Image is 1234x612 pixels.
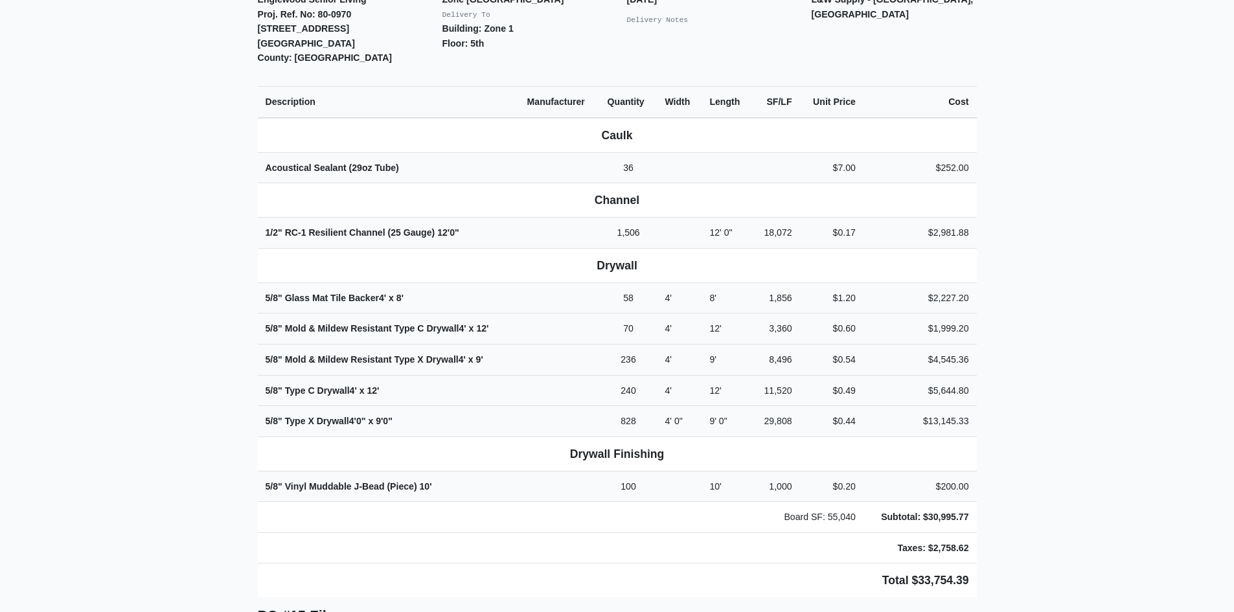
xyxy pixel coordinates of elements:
[595,194,639,207] b: Channel
[863,313,977,345] td: $1,999.20
[752,406,799,437] td: 29,808
[379,293,386,303] span: 4'
[360,385,365,396] span: x
[383,416,393,426] span: 0"
[752,375,799,406] td: 11,520
[863,282,977,313] td: $2,227.20
[709,481,721,492] span: 10'
[258,38,355,49] strong: [GEOGRAPHIC_DATA]
[442,11,490,19] small: Delivery To
[266,354,483,365] strong: 5/8" Mold & Mildew Resistant Type X Drywall
[266,323,489,334] strong: 5/8" Mold & Mildew Resistant Type C Drywall
[258,9,352,19] strong: Proj. Ref. No: 80-0970
[702,86,752,117] th: Length
[800,471,863,502] td: $0.20
[476,354,483,365] span: 9'
[709,385,721,396] span: 12'
[258,23,350,34] strong: [STREET_ADDRESS]
[600,282,657,313] td: 58
[709,323,721,334] span: 12'
[657,86,702,117] th: Width
[468,354,474,365] span: x
[389,293,394,303] span: x
[396,293,404,303] span: 8'
[349,416,356,426] span: 4'
[450,227,459,238] span: 0"
[459,323,466,334] span: 4'
[600,375,657,406] td: 240
[258,563,977,598] td: Total $33,754.39
[665,323,672,334] span: 4'
[752,86,799,117] th: SF/LF
[469,323,474,334] span: x
[863,218,977,249] td: $2,981.88
[266,481,432,492] strong: 5/8" Vinyl Muddable J-Bead (Piece)
[863,502,977,533] td: Subtotal: $30,995.77
[442,38,485,49] strong: Floor: 5th
[665,385,672,396] span: 4'
[376,416,383,426] span: 9'
[665,293,672,303] span: 4'
[752,218,799,249] td: 18,072
[665,416,672,426] span: 4'
[600,86,657,117] th: Quantity
[863,532,977,563] td: Taxes: $2,758.62
[266,385,380,396] strong: 5/8" Type C Drywall
[800,344,863,375] td: $0.54
[800,86,863,117] th: Unit Price
[258,52,393,63] strong: County: [GEOGRAPHIC_DATA]
[709,416,716,426] span: 9'
[600,344,657,375] td: 236
[784,512,855,522] span: Board SF: 55,040
[724,227,733,238] span: 0"
[863,152,977,183] td: $252.00
[800,282,863,313] td: $1.20
[476,323,488,334] span: 12'
[800,218,863,249] td: $0.17
[266,227,459,238] strong: 1/2" RC-1 Resilient Channel (25 Gauge)
[863,406,977,437] td: $13,145.33
[752,471,799,502] td: 1,000
[356,416,366,426] span: 0"
[266,293,404,303] strong: 5/8" Glass Mat Tile Backer
[258,86,520,117] th: Description
[600,406,657,437] td: 828
[459,354,466,365] span: 4'
[266,163,399,173] strong: Acoustical Sealant (29oz Tube)
[368,416,373,426] span: x
[627,16,689,24] small: Delivery Notes
[752,282,799,313] td: 1,856
[863,86,977,117] th: Cost
[266,416,393,426] strong: 5/8" Type X Drywall
[800,152,863,183] td: $7.00
[752,344,799,375] td: 8,496
[674,416,683,426] span: 0"
[863,471,977,502] td: $200.00
[442,23,514,34] strong: Building: Zone 1
[709,354,716,365] span: 9'
[800,406,863,437] td: $0.44
[600,313,657,345] td: 70
[800,375,863,406] td: $0.49
[597,259,637,272] b: Drywall
[600,471,657,502] td: 100
[520,86,600,117] th: Manufacturer
[665,354,672,365] span: 4'
[570,448,665,460] b: Drywall Finishing
[709,227,721,238] span: 12'
[350,385,357,396] span: 4'
[602,129,633,142] b: Caulk
[420,481,432,492] span: 10'
[600,152,657,183] td: 36
[800,313,863,345] td: $0.60
[863,375,977,406] td: $5,644.80
[600,218,657,249] td: 1,506
[437,227,450,238] span: 12'
[863,344,977,375] td: $4,545.36
[367,385,379,396] span: 12'
[709,293,716,303] span: 8'
[719,416,727,426] span: 0"
[752,313,799,345] td: 3,360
